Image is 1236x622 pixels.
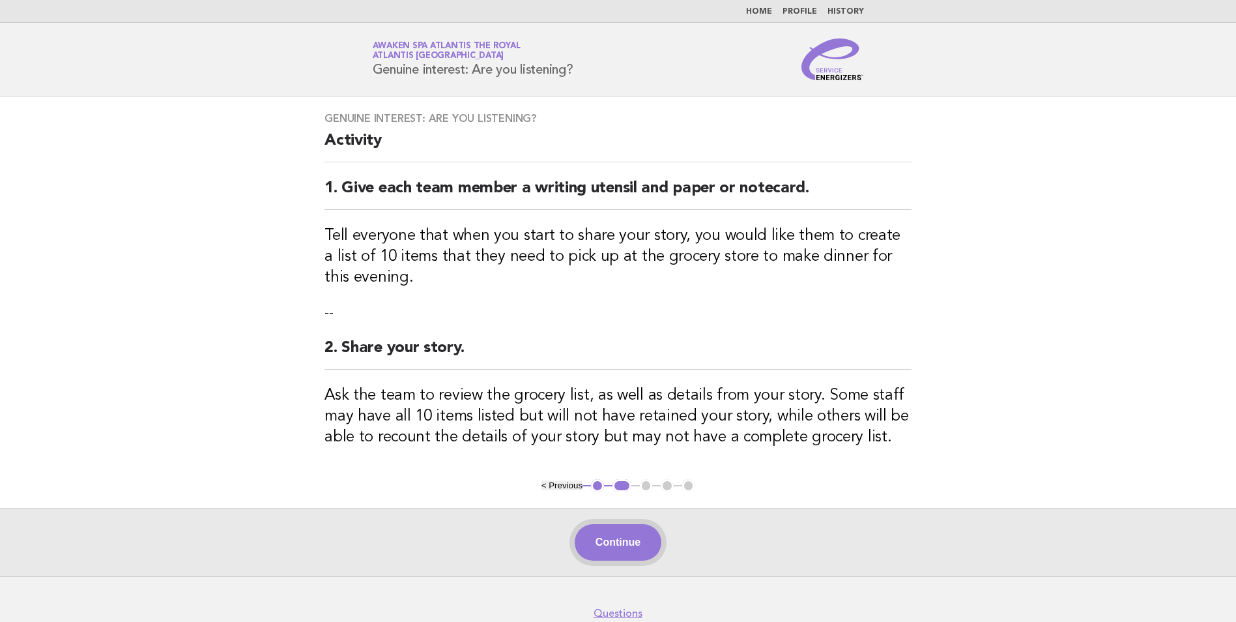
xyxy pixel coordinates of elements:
a: Questions [594,607,642,620]
button: < Previous [541,481,582,490]
button: 2 [612,479,631,492]
h3: Tell everyone that when you start to share your story, you would like them to create a list of 10... [324,226,912,288]
span: Atlantis [GEOGRAPHIC_DATA] [373,52,504,61]
a: Home [746,8,772,16]
h2: 1. Give each team member a writing utensil and paper or notecard. [324,178,912,210]
a: Profile [783,8,817,16]
h3: Ask the team to review the grocery list, as well as details from your story. Some staff may have ... [324,385,912,448]
img: Service Energizers [801,38,864,80]
h2: Activity [324,130,912,162]
h1: Genuine interest: Are you listening? [373,42,573,76]
button: 1 [591,479,604,492]
a: Awaken SPA Atlantis the RoyalAtlantis [GEOGRAPHIC_DATA] [373,42,521,60]
h2: 2. Share your story. [324,338,912,370]
button: Continue [575,524,661,561]
p: -- [324,304,912,322]
a: History [827,8,864,16]
h3: Genuine interest: Are you listening? [324,112,912,125]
